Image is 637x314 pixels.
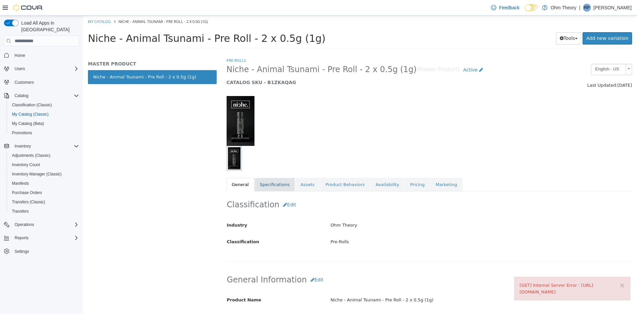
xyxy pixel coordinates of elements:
[15,249,29,254] span: Settings
[15,66,25,71] span: Users
[9,110,79,118] span: My Catalog (Classic)
[12,78,36,86] a: Customers
[1,77,82,87] button: Customers
[473,17,499,29] button: Tools
[7,119,82,128] button: My Catalog (Beta)
[15,222,34,227] span: Operations
[12,130,32,136] span: Promotions
[196,183,217,195] button: Edit
[5,3,28,8] a: My Catalog
[437,266,542,279] div: [GET] Internal Server Error : [URL][DOMAIN_NAME]
[508,48,549,59] a: English - US
[7,128,82,138] button: Promotions
[500,17,549,29] a: Add new variation
[144,258,549,270] h2: General Information
[7,110,82,119] button: My Catalog (Classic)
[144,49,334,59] span: Niche - Animal Tsunami - Pre Roll - 2 x 0.5g (1g)
[7,151,82,160] button: Adjustments (Classic)
[12,52,28,59] a: Home
[144,207,165,212] span: Industry
[243,295,554,307] div: < empty >
[144,162,171,176] a: General
[4,48,79,273] nav: Complex example
[1,50,82,60] button: Home
[12,171,62,177] span: Inventory Manager (Classic)
[144,282,178,287] span: Product Name
[9,170,64,178] a: Inventory Manager (Classic)
[322,162,347,176] a: Pricing
[237,162,287,176] a: Product Behaviors
[12,247,79,256] span: Settings
[584,4,590,12] span: RP
[12,221,37,229] button: Operations
[12,209,29,214] span: Transfers
[9,170,79,178] span: Inventory Manager (Classic)
[12,153,50,158] span: Adjustments (Classic)
[19,20,79,33] span: Load All Apps in [GEOGRAPHIC_DATA]
[212,162,237,176] a: Assets
[9,152,53,159] a: Adjustments (Classic)
[534,67,549,72] span: [DATE]
[9,161,79,169] span: Inventory Count
[12,51,79,59] span: Home
[13,4,43,11] img: Cova
[9,189,45,197] a: Purchase Orders
[9,207,79,215] span: Transfers
[7,100,82,110] button: Classification (Classic)
[12,65,79,73] span: Users
[536,266,542,273] button: ×
[144,42,163,47] a: Pre-Rolls
[5,17,243,29] span: Niche - Animal Tsunami - Pre Roll - 2 x 0.5g (1g)
[583,4,591,12] div: Romeo Patel
[15,53,25,58] span: Home
[287,162,321,176] a: Availability
[9,101,79,109] span: Classification (Classic)
[12,234,79,242] span: Reports
[9,152,79,159] span: Adjustments (Classic)
[12,162,40,167] span: Inventory Count
[12,121,44,126] span: My Catalog (Beta)
[7,197,82,207] button: Transfers (Classic)
[1,64,82,73] button: Users
[9,129,79,137] span: Promotions
[7,207,82,216] button: Transfers
[9,161,43,169] a: Inventory Count
[5,54,134,68] a: Niche - Animal Tsunami - Pre Roll - 2 x 0.5g (1g)
[224,258,244,270] button: Edit
[15,235,29,241] span: Reports
[12,142,34,150] button: Inventory
[380,52,394,57] span: Active
[9,120,79,128] span: My Catalog (Beta)
[551,4,577,12] p: Ohm Theory
[579,4,580,12] p: |
[12,190,42,195] span: Purchase Orders
[9,198,79,206] span: Transfers (Classic)
[12,92,79,100] span: Catalog
[9,189,79,197] span: Purchase Orders
[243,204,554,216] div: Ohm Theory
[504,67,534,72] span: Last Updated:
[12,92,31,100] button: Catalog
[144,80,172,130] img: 150
[7,179,82,188] button: Manifests
[9,101,55,109] a: Classification (Classic)
[144,64,445,70] h5: CATALOG SKU - B1ZKAQAG
[594,4,632,12] p: [PERSON_NAME]
[9,179,79,187] span: Manifests
[172,162,212,176] a: Specifications
[5,45,134,51] h5: MASTER PRODUCT
[334,52,377,57] small: [Master Product]
[12,234,31,242] button: Reports
[144,224,177,229] span: Classification
[9,129,35,137] a: Promotions
[35,3,125,8] span: Niche - Animal Tsunami - Pre Roll - 2 x 0.5g (1g)
[15,144,31,149] span: Inventory
[9,120,47,128] a: My Catalog (Beta)
[1,233,82,243] button: Reports
[9,207,31,215] a: Transfers
[9,198,48,206] a: Transfers (Classic)
[347,162,380,176] a: Marketing
[499,4,519,11] span: Feedback
[7,188,82,197] button: Purchase Orders
[12,78,79,86] span: Customers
